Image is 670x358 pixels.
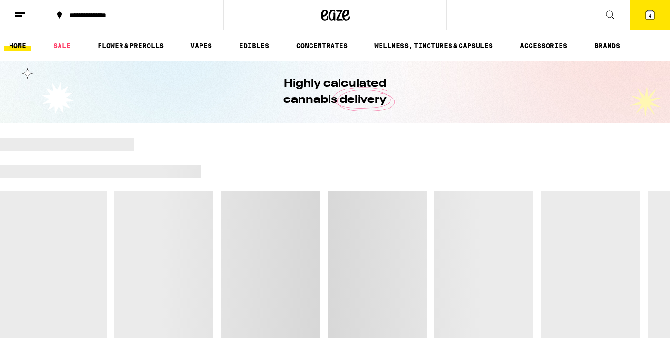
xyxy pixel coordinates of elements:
a: HOME [4,40,31,51]
a: ACCESSORIES [515,40,572,51]
button: 4 [630,0,670,30]
a: CONCENTRATES [291,40,352,51]
a: WELLNESS, TINCTURES & CAPSULES [370,40,498,51]
a: EDIBLES [234,40,274,51]
button: BRANDS [590,40,625,51]
a: SALE [49,40,75,51]
a: VAPES [186,40,217,51]
a: FLOWER & PREROLLS [93,40,169,51]
span: 4 [649,13,651,19]
h1: Highly calculated cannabis delivery [257,76,414,108]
